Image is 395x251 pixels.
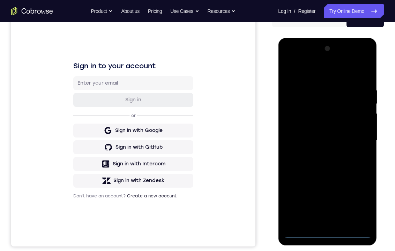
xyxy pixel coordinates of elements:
a: Go to the home page [11,7,53,15]
div: Sign in with Zendesk [102,164,154,171]
div: Sign in with Google [104,114,151,121]
a: Log In [278,4,291,18]
h1: Sign in to your account [62,48,182,57]
button: Product [91,4,113,18]
div: Sign in with GitHub [104,131,151,138]
button: Resources [208,4,236,18]
a: Register [298,4,315,18]
span: / [294,7,295,15]
input: Enter your email [66,66,178,73]
div: Sign in with Intercom [102,147,154,154]
button: Use Cases [170,4,199,18]
a: About us [121,4,139,18]
a: Try Online Demo [324,4,384,18]
button: Sign in with Intercom [62,144,182,158]
p: Don't have an account? [62,180,182,186]
a: Pricing [148,4,162,18]
p: or [119,100,126,105]
a: Create a new account [116,180,165,185]
button: Sign in with Zendesk [62,160,182,174]
iframe: Agent [11,13,255,246]
button: Sign in [62,80,182,94]
button: Sign in with Google [62,110,182,124]
button: Sign in with GitHub [62,127,182,141]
